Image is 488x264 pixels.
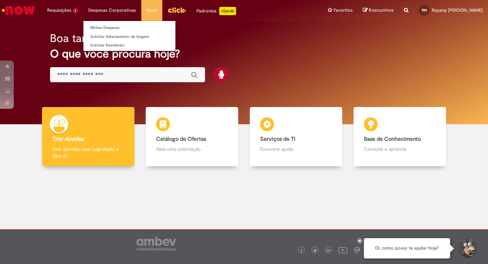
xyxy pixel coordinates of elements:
div: Padroniza [196,7,236,15]
img: logo_footer_twitter.png [313,249,317,252]
span: Despesas Corporativas [88,7,136,14]
button: Iniciar Conversa de Suporte [457,238,478,259]
p: +GenAi [219,7,236,15]
a: Solicitar Adiantamento de Viagem [83,33,175,41]
p: Encontre ajuda [260,146,332,152]
p: Abra uma solicitação [156,146,228,152]
p: Tirar dúvidas com Lupi Assist e Gen Ai [52,146,124,159]
span: Requisições [47,7,71,14]
p: Consulte e aprenda [364,146,436,152]
ul: Despesas Corporativas [83,21,176,51]
span: RM [422,8,427,12]
img: logo_footer_workplace.png [354,247,360,253]
span: Favoritos [334,7,353,14]
b: Serviços de TI [260,136,295,142]
img: ServiceNow [1,3,36,17]
span: Rayany [PERSON_NAME] [432,7,483,13]
a: Minhas Despesas [83,24,175,32]
div: Oi, como posso te ajudar hoje? [364,238,450,258]
span: More [146,7,157,14]
img: logo_footer_youtube.png [338,245,347,254]
a: Base de Conhecimento Consulte e aprenda [348,107,452,167]
a: Solicitar Reembolso [83,42,175,49]
a: Tirar dúvidas Tirar dúvidas com Lupi Assist e Gen Ai [36,107,140,167]
a: Serviços de TI Encontre ajuda [244,107,348,167]
b: Base de Conhecimento [364,136,421,142]
img: logo_footer_facebook.png [300,249,303,252]
img: logo_footer_ambev_rotulo_gray.png [136,237,176,251]
a: Rascunhos [363,7,394,14]
img: click_logo_yellow_360x200.png [167,5,186,15]
span: 1 [73,8,78,14]
h2: Boa tarde, Rayany [50,32,139,44]
img: logo_footer_linkedin.png [327,249,330,253]
span: Rascunhos [369,7,394,13]
b: Tirar dúvidas [52,136,84,142]
a: Catálogo de Ofertas Abra uma solicitação [140,107,244,167]
b: Catálogo de Ofertas [156,136,206,142]
h2: O que você procura hoje? [50,48,438,60]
